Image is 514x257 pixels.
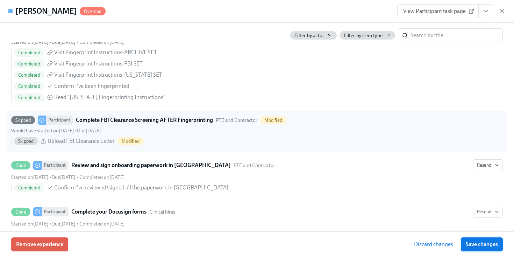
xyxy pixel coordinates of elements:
span: Visit Fingerprint Instructions-ARCHIVE SET [54,49,157,56]
span: Monday, August 11th 2025, 2:44 pm [11,221,49,227]
span: Done [11,163,30,168]
span: Visit Fingerprint Instructions-FBI SET [54,60,143,68]
button: Discard changes [409,237,458,251]
button: DoneParticipantComplete your Docusign formsClinical hiresStarted on[DATE] •Due[DATE] • Completed ... [473,206,503,218]
span: Thursday, August 21st 2025, 9:00 am [77,128,101,134]
div: Participant [46,116,73,125]
span: Wednesday, August 13th 2025, 9:08 pm [79,174,125,180]
button: Remove experience [11,237,68,251]
span: Completed [14,61,44,67]
input: Search by title [411,28,503,42]
button: Save changes [461,237,503,251]
span: This task uses the "PTE and Contractor" audience [216,117,257,124]
span: Skipped [14,139,38,144]
h4: [PERSON_NAME] [15,6,77,16]
span: Completed [14,50,44,55]
span: Completed [14,185,44,190]
span: This task uses the "PTE and Contractor" audience [234,162,275,169]
span: Monday, August 18th 2025, 9:00 am [51,221,76,227]
span: Discard changes [414,241,453,248]
span: Read "[US_STATE] Fingerprinting Instructions" [54,93,165,101]
strong: Complete your Docusign forms [71,208,147,216]
button: Filter by item type [340,31,395,40]
span: Filter by item type [344,32,383,39]
div: • • [11,174,125,181]
div: Participant [42,161,69,170]
span: View Participant task page [403,8,473,15]
span: Modified [260,118,286,123]
span: Modified [117,139,144,144]
div: • • [11,221,125,227]
span: Thursday, August 21st 2025, 9:00 am [51,174,76,180]
div: Participant [42,207,69,216]
span: Completed [14,72,44,78]
span: Confirm I've been fingerprinted [54,82,129,90]
span: Filter by actor [294,32,324,39]
span: Resend [477,208,499,215]
button: DoneParticipantComplete your Docusign formsClinical hiresResendStarted on[DATE] •Due[DATE] • Comp... [439,230,503,242]
span: Confirm I've reviewed/signed all the paperwork in [GEOGRAPHIC_DATA] [54,184,228,192]
span: Wednesday, August 13th 2025, 8:39 pm [79,221,125,227]
span: Skipped [11,118,35,123]
button: View task page [478,4,493,18]
span: Monday, August 11th 2025, 2:44 pm [11,174,49,180]
span: Completed [14,95,44,100]
strong: Complete FBI Clearance Screening AFTER Fingerprinting [76,116,213,124]
div: • [11,127,101,134]
span: Completed [14,84,44,89]
span: Monday, August 11th 2025, 2:44 pm [11,128,74,134]
span: Upload FBI Clearance Letter [48,137,115,145]
button: DoneParticipantReview and sign onboarding paperwork in [GEOGRAPHIC_DATA]PTE and ContractorStarted... [473,159,503,171]
span: Overdue [80,9,106,14]
span: This task uses the "Clinical hires" audience [149,209,175,215]
a: View Participant task page [397,4,479,18]
span: Done [11,209,30,215]
span: Visit Fingerprint Instructions-[US_STATE] SET [54,71,162,79]
span: Remove experience [16,241,63,248]
span: Save changes [466,241,498,248]
span: Resend [477,162,499,169]
button: Filter by actor [290,31,337,40]
strong: Review and sign onboarding paperwork in [GEOGRAPHIC_DATA] [71,161,231,169]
